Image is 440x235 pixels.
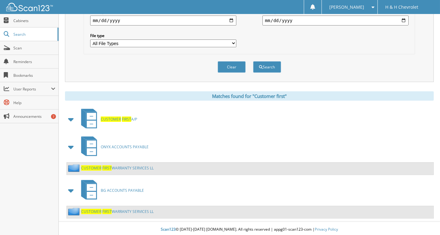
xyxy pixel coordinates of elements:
[13,59,55,64] span: Reminders
[262,16,409,25] input: end
[218,61,246,73] button: Clear
[13,18,55,23] span: Cabinets
[77,135,149,159] a: ONYX ACCOUNTS PAYABLE
[101,117,121,122] span: CUSTOMER
[329,5,364,9] span: [PERSON_NAME]
[122,117,131,122] span: FIRST
[101,188,144,193] span: BG ACCOUNTS PAYABLE
[68,208,81,215] img: folder2.png
[90,16,236,25] input: start
[102,209,112,214] span: FIRST
[68,164,81,172] img: folder2.png
[77,178,144,203] a: BG ACCOUNTS PAYABLE
[102,165,112,171] span: FIRST
[81,209,101,214] span: CUSTOMER
[77,107,137,131] a: CUSTOMER FIRSTA/P
[101,144,149,150] span: ONYX ACCOUNTS PAYABLE
[13,114,55,119] span: Announcements
[13,45,55,51] span: Scan
[253,61,281,73] button: Search
[385,5,418,9] span: H & H Chevrolet
[315,227,338,232] a: Privacy Policy
[13,73,55,78] span: Bookmarks
[51,114,56,119] div: 7
[101,117,137,122] span: A/P
[81,165,101,171] span: CUSTOMER
[65,91,434,101] div: Matches found for "Customer first"
[13,86,51,92] span: User Reports
[13,100,55,105] span: Help
[81,165,154,171] a: CUSTOMER FIRSTWARRANTY SERVICES LL
[13,32,54,37] span: Search
[90,33,236,38] label: File type
[6,3,53,11] img: scan123-logo-white.svg
[409,205,440,235] iframe: Chat Widget
[81,209,154,214] a: CUSTOMER FIRSTWARRANTY SERVICES LL
[161,227,176,232] span: Scan123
